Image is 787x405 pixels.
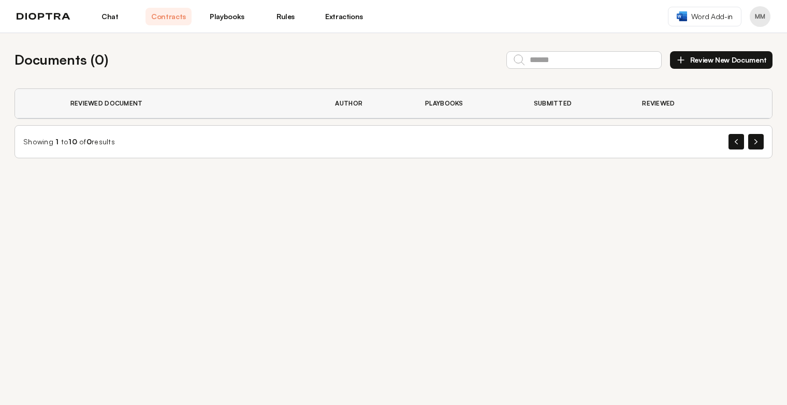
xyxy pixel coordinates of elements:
[521,89,630,118] th: Submitted
[668,7,741,26] a: Word Add-in
[750,6,770,27] button: Profile menu
[23,137,115,147] div: Showing to of results
[204,8,250,25] a: Playbooks
[413,89,521,118] th: Playbooks
[58,89,323,118] th: Reviewed Document
[670,51,773,69] button: Review New Document
[86,137,92,146] span: 0
[728,134,744,149] button: Previous
[677,11,687,21] img: word
[55,137,59,146] span: 1
[321,8,367,25] a: Extractions
[145,8,192,25] a: Contracts
[14,50,108,70] h2: Documents ( 0 )
[263,8,309,25] a: Rules
[630,89,729,118] th: Reviewed
[17,13,70,20] img: logo
[323,89,413,118] th: Author
[68,137,77,146] span: 10
[691,11,733,22] span: Word Add-in
[87,8,133,25] a: Chat
[748,134,764,149] button: Next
